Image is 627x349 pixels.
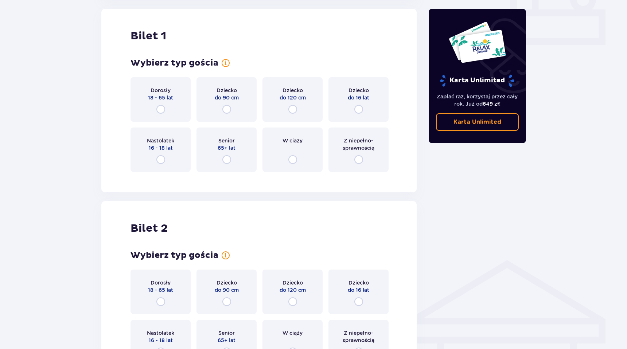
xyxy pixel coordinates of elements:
[218,144,235,152] span: 65+ lat
[280,286,306,294] span: do 120 cm
[151,87,171,94] span: Dorosły
[217,279,237,286] span: Dziecko
[147,137,174,144] span: Nastolatek
[453,118,501,126] p: Karta Unlimited
[215,286,239,294] span: do 90 cm
[131,221,168,235] h2: Bilet 2
[148,286,173,294] span: 18 - 65 lat
[283,329,303,337] span: W ciąży
[218,137,235,144] span: Senior
[149,337,173,344] span: 16 - 18 lat
[283,279,303,286] span: Dziecko
[348,279,369,286] span: Dziecko
[280,94,306,101] span: do 120 cm
[151,279,171,286] span: Dorosły
[448,21,506,63] img: Dwie karty całoroczne do Suntago z napisem 'UNLIMITED RELAX', na białym tle z tropikalnymi liśćmi...
[483,101,499,107] span: 649 zł
[335,137,382,152] span: Z niepełno­sprawnością
[348,87,369,94] span: Dziecko
[217,87,237,94] span: Dziecko
[149,144,173,152] span: 16 - 18 lat
[148,94,173,101] span: 18 - 65 lat
[283,87,303,94] span: Dziecko
[283,137,303,144] span: W ciąży
[218,337,235,344] span: 65+ lat
[436,93,519,107] p: Zapłać raz, korzystaj przez cały rok. Już od !
[147,329,174,337] span: Nastolatek
[439,74,515,87] p: Karta Unlimited
[218,329,235,337] span: Senior
[215,94,239,101] span: do 90 cm
[436,113,519,131] a: Karta Unlimited
[348,286,369,294] span: do 16 lat
[348,94,369,101] span: do 16 lat
[335,329,382,344] span: Z niepełno­sprawnością
[131,58,218,68] h3: Wybierz typ gościa
[131,29,166,43] h2: Bilet 1
[131,250,218,261] h3: Wybierz typ gościa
